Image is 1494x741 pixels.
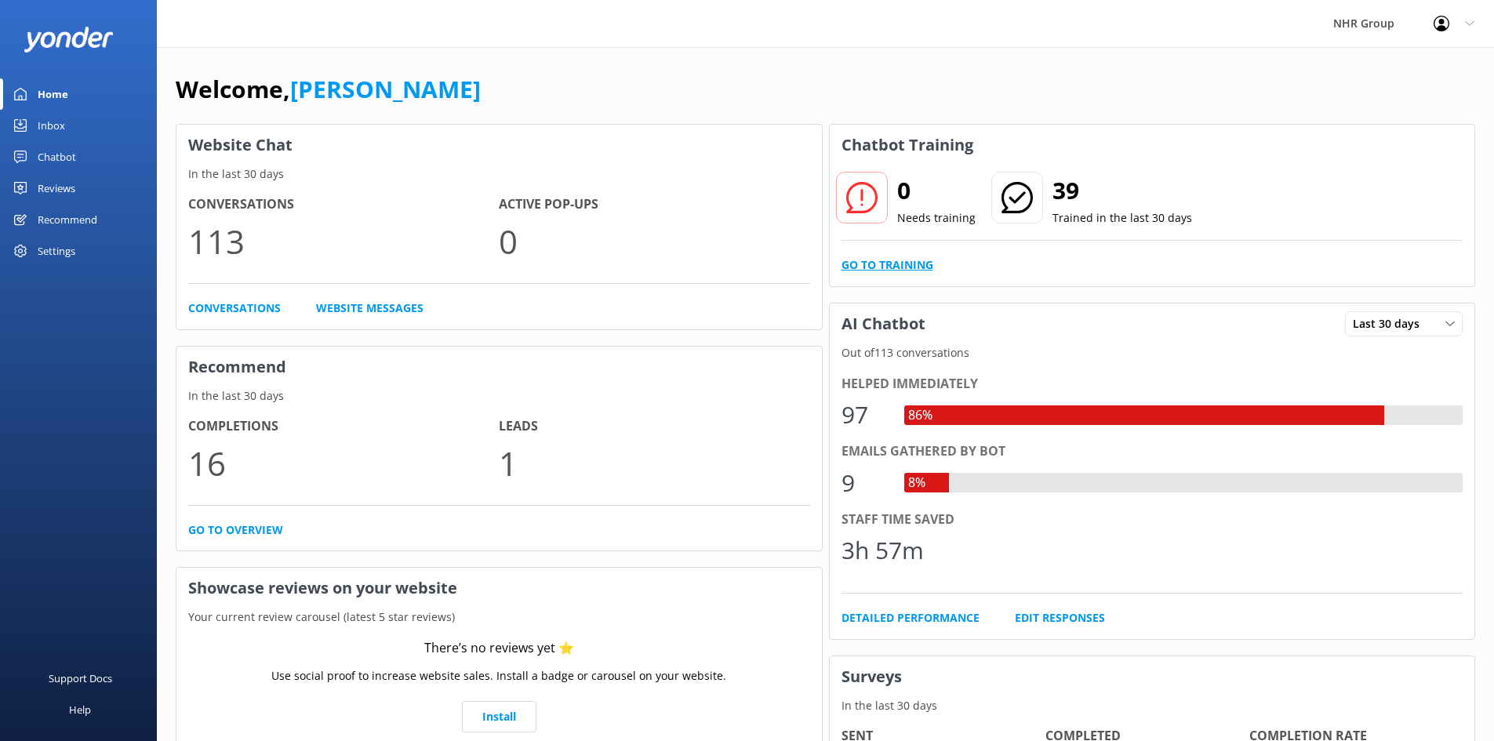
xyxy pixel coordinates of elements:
[188,416,499,437] h4: Completions
[462,701,536,732] a: Install
[176,608,822,626] p: Your current review carousel (latest 5 star reviews)
[897,209,976,227] p: Needs training
[38,110,65,141] div: Inbox
[271,667,726,685] p: Use social proof to increase website sales. Install a badge or carousel on your website.
[38,204,97,235] div: Recommend
[176,71,481,108] h1: Welcome,
[1052,172,1192,209] h2: 39
[830,344,1475,361] p: Out of 113 conversations
[842,532,924,569] div: 3h 57m
[830,656,1475,697] h3: Surveys
[38,173,75,204] div: Reviews
[1052,209,1192,227] p: Trained in the last 30 days
[830,697,1475,714] p: In the last 30 days
[188,300,281,317] a: Conversations
[188,194,499,215] h4: Conversations
[842,464,889,502] div: 9
[499,194,809,215] h4: Active Pop-ups
[38,235,75,267] div: Settings
[38,78,68,110] div: Home
[842,396,889,434] div: 97
[1015,609,1105,627] a: Edit Responses
[38,141,76,173] div: Chatbot
[897,172,976,209] h2: 0
[842,609,980,627] a: Detailed Performance
[188,521,283,539] a: Go to overview
[176,568,822,608] h3: Showcase reviews on your website
[830,303,937,344] h3: AI Chatbot
[904,405,936,426] div: 86%
[176,125,822,165] h3: Website Chat
[176,387,822,405] p: In the last 30 days
[176,165,822,183] p: In the last 30 days
[1353,315,1429,332] span: Last 30 days
[290,73,481,105] a: [PERSON_NAME]
[842,441,1463,462] div: Emails gathered by bot
[188,215,499,267] p: 113
[830,125,985,165] h3: Chatbot Training
[499,437,809,489] p: 1
[842,256,933,274] a: Go to Training
[499,416,809,437] h4: Leads
[69,694,91,725] div: Help
[842,374,1463,394] div: Helped immediately
[49,663,112,694] div: Support Docs
[424,638,574,659] div: There’s no reviews yet ⭐
[842,510,1463,530] div: Staff time saved
[499,215,809,267] p: 0
[24,27,114,53] img: yonder-white-logo.png
[316,300,423,317] a: Website Messages
[904,473,929,493] div: 8%
[176,347,822,387] h3: Recommend
[188,437,499,489] p: 16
